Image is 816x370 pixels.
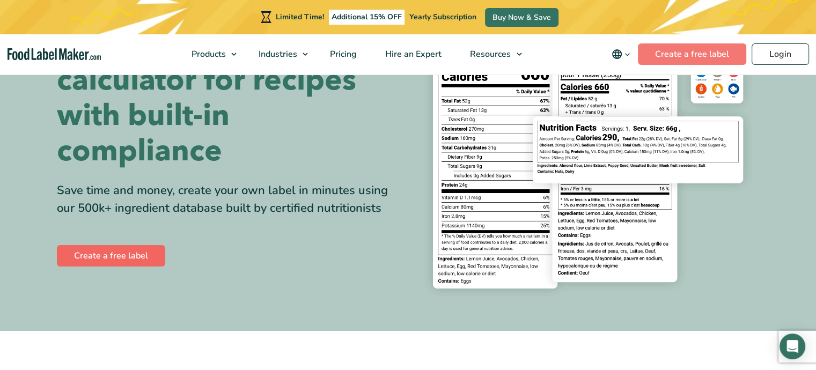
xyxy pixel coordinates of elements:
[780,334,805,359] div: Open Intercom Messenger
[371,34,453,74] a: Hire an Expert
[57,245,165,267] a: Create a free label
[178,34,242,74] a: Products
[456,34,527,74] a: Resources
[188,48,227,60] span: Products
[329,10,405,25] span: Additional 15% OFF
[382,48,443,60] span: Hire an Expert
[752,43,809,65] a: Login
[327,48,358,60] span: Pricing
[409,12,476,22] span: Yearly Subscription
[245,34,313,74] a: Industries
[485,8,558,27] a: Buy Now & Save
[57,27,400,169] h1: Nutritional value calculator for recipes with built-in compliance
[467,48,512,60] span: Resources
[57,182,400,217] div: Save time and money, create your own label in minutes using our 500k+ ingredient database built b...
[255,48,298,60] span: Industries
[638,43,746,65] a: Create a free label
[316,34,369,74] a: Pricing
[276,12,324,22] span: Limited Time!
